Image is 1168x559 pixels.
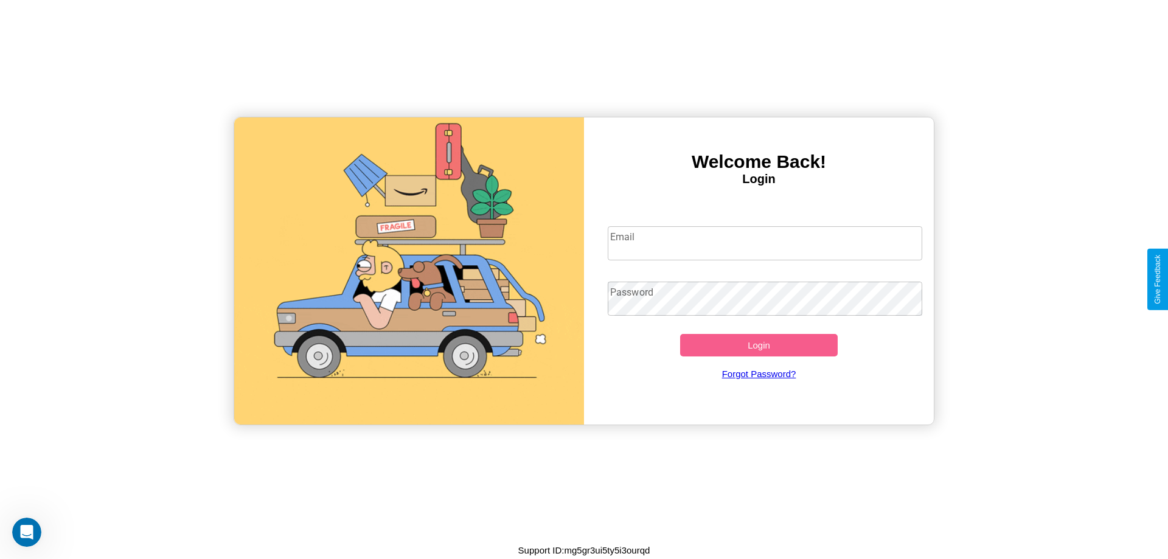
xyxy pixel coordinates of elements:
p: Support ID: mg5gr3ui5ty5i3ourqd [518,542,650,558]
h4: Login [584,172,934,186]
button: Login [680,334,838,356]
img: gif [234,117,584,425]
iframe: Intercom live chat [12,518,41,547]
a: Forgot Password? [602,356,917,391]
h3: Welcome Back! [584,151,934,172]
div: Give Feedback [1153,255,1162,304]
